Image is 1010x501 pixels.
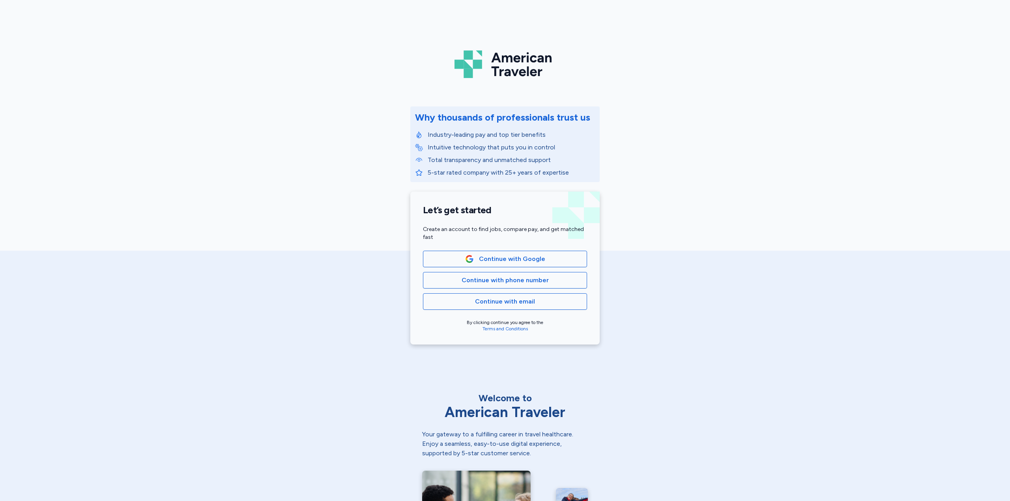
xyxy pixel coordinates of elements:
[422,404,588,420] div: American Traveler
[428,143,595,152] p: Intuitive technology that puts you in control
[428,130,595,140] p: Industry-leading pay and top tier benefits
[422,430,588,458] div: Your gateway to a fulfilling career in travel healthcare. Enjoy a seamless, easy-to-use digital e...
[475,297,535,306] span: Continue with email
[423,319,587,332] div: By clicking continue you agree to the
[423,272,587,289] button: Continue with phone number
[423,293,587,310] button: Continue with email
[422,392,588,404] div: Welcome to
[423,225,587,241] div: Create an account to find jobs, compare pay, and get matched fast
[428,155,595,165] p: Total transparency and unmatched support
[423,204,587,216] h1: Let’s get started
[428,168,595,177] p: 5-star rated company with 25+ years of expertise
[483,326,528,332] a: Terms and Conditions
[415,111,590,124] div: Why thousands of professionals trust us
[465,255,474,263] img: Google Logo
[479,254,545,264] span: Continue with Google
[462,276,549,285] span: Continue with phone number
[454,47,555,81] img: Logo
[423,251,587,267] button: Google LogoContinue with Google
